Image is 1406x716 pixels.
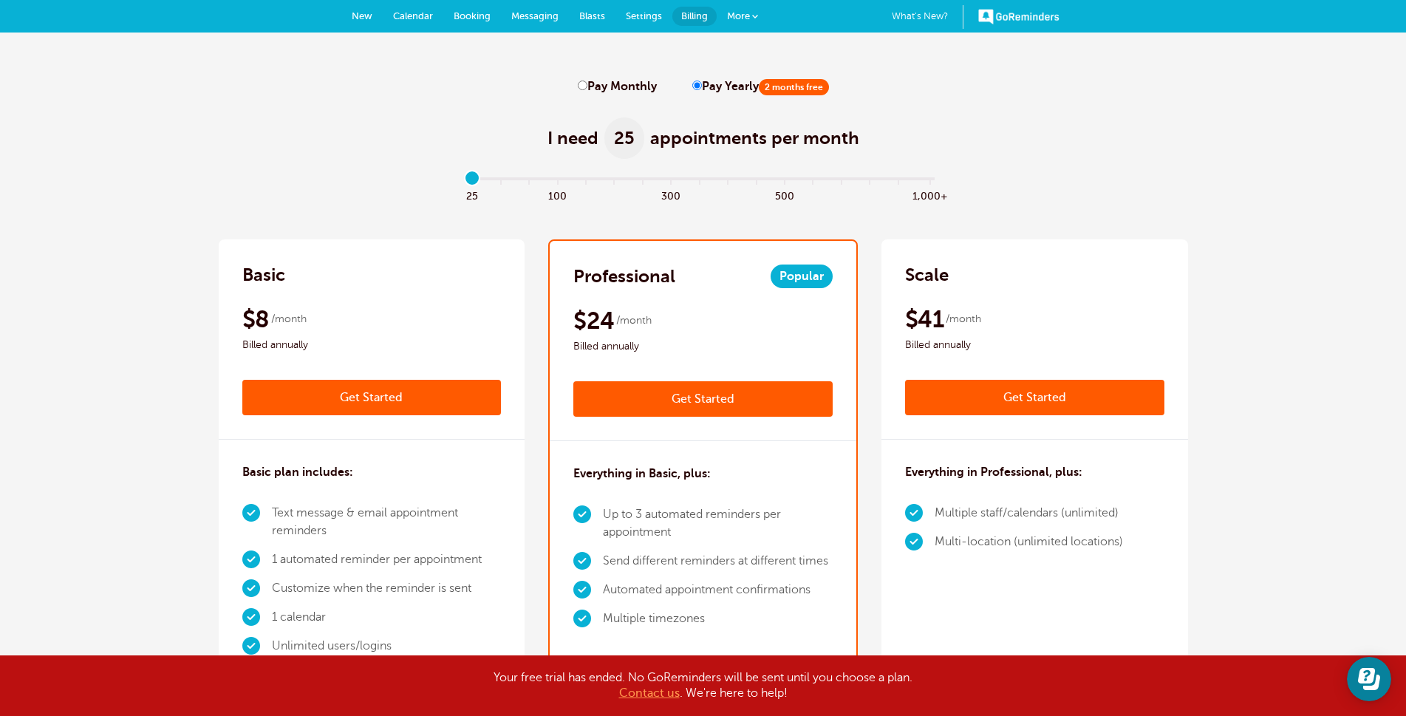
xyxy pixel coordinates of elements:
[573,265,675,288] h2: Professional
[672,7,717,26] a: Billing
[272,603,502,632] li: 1 calendar
[692,81,702,90] input: Pay Yearly2 months free
[393,10,433,21] span: Calendar
[771,186,799,203] span: 500
[650,126,859,150] span: appointments per month
[935,499,1123,528] li: Multiple staff/calendars (unlimited)
[242,263,285,287] h2: Basic
[543,186,571,203] span: 100
[905,463,1082,481] h3: Everything in Professional, plus:
[573,306,614,335] span: $24
[603,500,833,547] li: Up to 3 automated reminders per appointment
[905,304,943,334] span: $41
[905,336,1164,354] span: Billed annually
[242,336,502,354] span: Billed annually
[578,80,657,94] label: Pay Monthly
[573,465,711,483] h3: Everything in Basic, plus:
[454,10,491,21] span: Booking
[1347,657,1391,701] iframe: Resource center
[579,10,605,21] span: Blasts
[935,528,1123,556] li: Multi-location (unlimited locations)
[511,10,559,21] span: Messaging
[727,10,750,21] span: More
[771,265,833,288] span: Popular
[603,576,833,604] li: Automated appointment confirmations
[946,310,981,328] span: /month
[603,604,833,633] li: Multiple timezones
[242,380,502,415] a: Get Started
[912,186,948,203] span: 1,000+
[573,381,833,417] a: Get Started
[547,126,598,150] span: I need
[272,632,502,661] li: Unlimited users/logins
[657,186,685,203] span: 300
[681,10,708,21] span: Billing
[619,686,680,700] a: Contact us
[603,547,833,576] li: Send different reminders at different times
[616,312,652,330] span: /month
[334,670,1073,701] div: Your free trial has ended. No GoReminders will be sent until you choose a plan. . We're here to h...
[692,80,829,94] label: Pay Yearly
[352,10,372,21] span: New
[242,304,270,334] span: $8
[458,186,486,203] span: 25
[573,338,833,355] span: Billed annually
[271,310,307,328] span: /month
[578,81,587,90] input: Pay Monthly
[272,545,502,574] li: 1 automated reminder per appointment
[242,463,353,481] h3: Basic plan includes:
[626,10,662,21] span: Settings
[905,380,1164,415] a: Get Started
[759,79,829,95] span: 2 months free
[272,574,502,603] li: Customize when the reminder is sent
[272,499,502,545] li: Text message & email appointment reminders
[892,5,963,29] a: What's New?
[604,117,644,159] span: 25
[905,263,949,287] h2: Scale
